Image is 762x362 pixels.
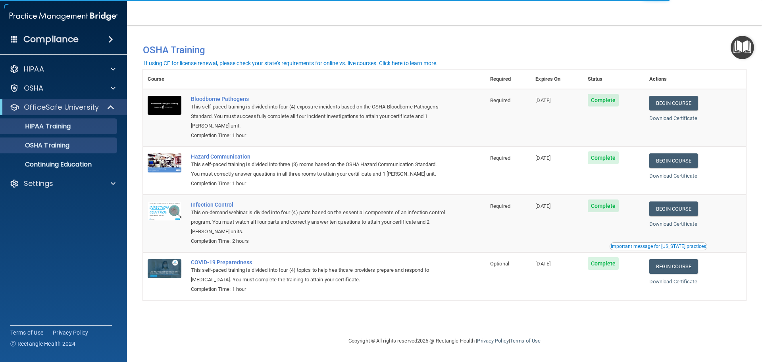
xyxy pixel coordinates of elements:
[535,261,550,267] span: [DATE]
[5,161,114,168] p: Continuing Education
[588,199,619,212] span: Complete
[490,97,510,103] span: Required
[610,242,707,250] button: Read this if you are a dental practitioner in the state of CA
[10,8,117,24] img: PMB logo
[588,94,619,106] span: Complete
[490,155,510,161] span: Required
[611,244,706,249] div: Important message for [US_STATE] practices
[649,96,698,110] a: Begin Course
[490,261,509,267] span: Optional
[649,201,698,216] a: Begin Course
[649,259,698,274] a: Begin Course
[5,122,71,130] p: HIPAA Training
[191,285,446,294] div: Completion Time: 1 hour
[10,340,75,348] span: Ⓒ Rectangle Health 2024
[649,115,697,121] a: Download Certificate
[645,70,746,89] th: Actions
[10,83,115,93] a: OSHA
[485,70,531,89] th: Required
[649,153,698,168] a: Begin Course
[649,221,697,227] a: Download Certificate
[10,64,115,74] a: HIPAA
[10,103,115,112] a: OfficeSafe University
[191,153,446,160] a: Hazard Communication
[191,160,446,179] div: This self-paced training is divided into three (3) rooms based on the OSHA Hazard Communication S...
[24,103,99,112] p: OfficeSafe University
[300,328,589,354] div: Copyright © All rights reserved 2025 @ Rectangle Health | |
[531,70,583,89] th: Expires On
[583,70,645,89] th: Status
[5,141,69,149] p: OSHA Training
[588,151,619,164] span: Complete
[10,329,43,337] a: Terms of Use
[649,173,697,179] a: Download Certificate
[535,203,550,209] span: [DATE]
[24,83,44,93] p: OSHA
[23,34,79,45] h4: Compliance
[731,36,754,59] button: Open Resource Center
[191,96,446,102] a: Bloodborne Pathogens
[143,45,746,56] h4: OSHA Training
[535,97,550,103] span: [DATE]
[53,329,89,337] a: Privacy Policy
[24,64,44,74] p: HIPAA
[490,203,510,209] span: Required
[24,179,53,188] p: Settings
[477,338,508,344] a: Privacy Policy
[143,70,186,89] th: Course
[191,201,446,208] a: Infection Control
[191,179,446,188] div: Completion Time: 1 hour
[191,259,446,265] a: COVID-19 Preparedness
[191,265,446,285] div: This self-paced training is divided into four (4) topics to help healthcare providers prepare and...
[535,155,550,161] span: [DATE]
[143,59,439,67] button: If using CE for license renewal, please check your state's requirements for online vs. live cours...
[191,208,446,236] div: This on-demand webinar is divided into four (4) parts based on the essential components of an inf...
[191,131,446,140] div: Completion Time: 1 hour
[625,306,752,337] iframe: Drift Widget Chat Controller
[191,236,446,246] div: Completion Time: 2 hours
[10,179,115,188] a: Settings
[588,257,619,270] span: Complete
[649,279,697,285] a: Download Certificate
[144,60,438,66] div: If using CE for license renewal, please check your state's requirements for online vs. live cours...
[510,338,541,344] a: Terms of Use
[191,102,446,131] div: This self-paced training is divided into four (4) exposure incidents based on the OSHA Bloodborne...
